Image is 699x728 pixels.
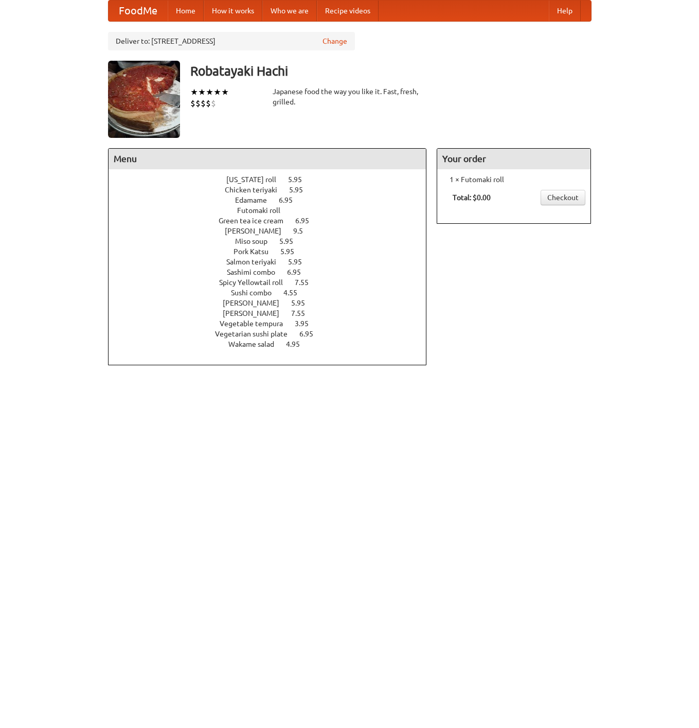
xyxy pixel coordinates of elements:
[223,309,290,317] span: [PERSON_NAME]
[226,175,321,184] a: [US_STATE] roll 5.95
[219,217,294,225] span: Green tea ice cream
[204,1,262,21] a: How it works
[288,175,312,184] span: 5.95
[198,86,206,98] li: ★
[225,186,288,194] span: Chicken teriyaki
[190,98,195,109] li: $
[289,186,313,194] span: 5.95
[226,258,321,266] a: Salmon teriyaki 5.95
[206,86,213,98] li: ★
[235,237,312,245] a: Miso soup 5.95
[234,247,313,256] a: Pork Katsu 5.95
[109,1,168,21] a: FoodMe
[235,237,278,245] span: Miso soup
[226,175,286,184] span: [US_STATE] roll
[231,289,282,297] span: Sushi combo
[219,278,293,287] span: Spicy Yellowtail roll
[235,196,312,204] a: Edamame 6.95
[237,206,291,215] span: Futomaki roll
[225,227,322,235] a: [PERSON_NAME] 9.5
[226,258,286,266] span: Salmon teriyaki
[237,206,310,215] a: Futomaki roll
[549,1,581,21] a: Help
[227,268,285,276] span: Sashimi combo
[273,86,427,107] div: Japanese food the way you like it. Fast, fresh, grilled.
[287,268,311,276] span: 6.95
[190,61,592,81] h3: Robatayaki Hachi
[190,86,198,98] li: ★
[228,340,284,348] span: Wakame salad
[453,193,491,202] b: Total: $0.00
[262,1,317,21] a: Who we are
[288,258,312,266] span: 5.95
[295,319,319,328] span: 3.95
[215,330,332,338] a: Vegetarian sushi plate 6.95
[231,289,316,297] a: Sushi combo 4.55
[234,247,279,256] span: Pork Katsu
[279,237,303,245] span: 5.95
[219,217,328,225] a: Green tea ice cream 6.95
[317,1,379,21] a: Recipe videos
[299,330,324,338] span: 6.95
[442,174,585,185] li: 1 × Futomaki roll
[228,340,319,348] a: Wakame salad 4.95
[211,98,216,109] li: $
[219,278,328,287] a: Spicy Yellowtail roll 7.55
[201,98,206,109] li: $
[168,1,204,21] a: Home
[235,196,277,204] span: Edamame
[295,217,319,225] span: 6.95
[295,278,319,287] span: 7.55
[437,149,590,169] h4: Your order
[109,149,426,169] h4: Menu
[223,299,324,307] a: [PERSON_NAME] 5.95
[225,186,322,194] a: Chicken teriyaki 5.95
[225,227,292,235] span: [PERSON_NAME]
[286,340,310,348] span: 4.95
[108,32,355,50] div: Deliver to: [STREET_ADDRESS]
[283,289,308,297] span: 4.55
[195,98,201,109] li: $
[223,309,324,317] a: [PERSON_NAME] 7.55
[220,319,328,328] a: Vegetable tempura 3.95
[108,61,180,138] img: angular.jpg
[279,196,303,204] span: 6.95
[291,299,315,307] span: 5.95
[220,319,293,328] span: Vegetable tempura
[280,247,304,256] span: 5.95
[221,86,229,98] li: ★
[213,86,221,98] li: ★
[227,268,320,276] a: Sashimi combo 6.95
[322,36,347,46] a: Change
[293,227,313,235] span: 9.5
[215,330,298,338] span: Vegetarian sushi plate
[206,98,211,109] li: $
[291,309,315,317] span: 7.55
[223,299,290,307] span: [PERSON_NAME]
[541,190,585,205] a: Checkout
